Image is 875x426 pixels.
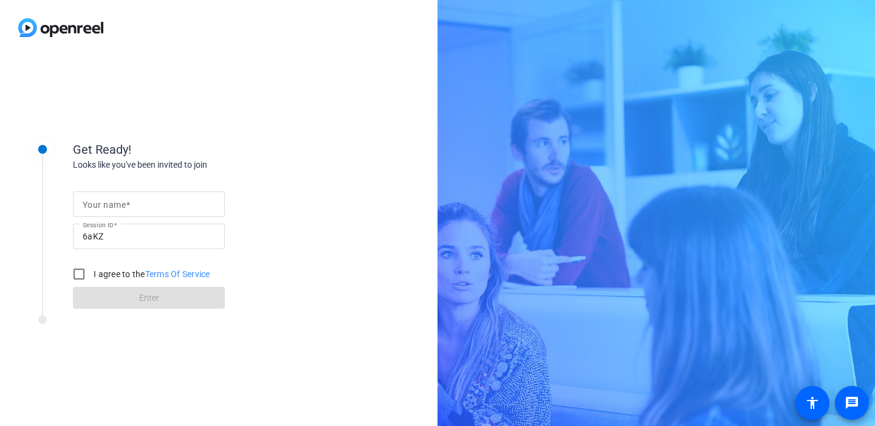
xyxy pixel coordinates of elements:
mat-label: Your name [83,200,126,210]
mat-icon: accessibility [805,396,820,410]
mat-label: Session ID [83,221,114,228]
div: Get Ready! [73,140,316,159]
a: Terms Of Service [145,269,210,279]
div: Looks like you've been invited to join [73,159,316,171]
label: I agree to the [91,268,210,280]
mat-icon: message [845,396,859,410]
